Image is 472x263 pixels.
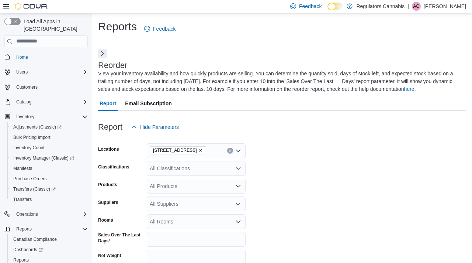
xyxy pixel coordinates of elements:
span: Reports [13,257,29,263]
span: Adjustments (Classic) [10,123,88,131]
span: Bulk Pricing Import [10,133,88,142]
a: Canadian Compliance [10,235,60,244]
span: Feedback [153,25,176,33]
a: Inventory Manager (Classic) [10,154,77,163]
a: Transfers (Classic) [7,184,91,194]
span: Home [13,52,88,62]
label: Sales Over The Last Days [98,232,144,244]
span: Reports [16,226,32,232]
span: Users [13,68,88,76]
span: Manifests [13,165,32,171]
input: Dark Mode [327,3,343,10]
span: Inventory [13,112,88,121]
a: Purchase Orders [10,174,50,183]
span: [STREET_ADDRESS] [153,147,197,154]
span: Report [100,96,116,111]
span: Manifests [10,164,88,173]
span: Inventory Manager (Classic) [10,154,88,163]
span: Email Subscription [125,96,172,111]
span: Inventory Count [13,145,45,151]
button: Manifests [7,163,91,174]
a: Adjustments (Classic) [10,123,65,131]
span: Operations [13,210,88,219]
span: Purchase Orders [10,174,88,183]
span: Feedback [299,3,322,10]
p: Regulators Cannabis [356,2,405,11]
a: Bulk Pricing Import [10,133,53,142]
button: Bulk Pricing Import [7,132,91,143]
h1: Reports [98,19,137,34]
button: Home [1,52,91,62]
span: 650 Division Rd [150,146,206,154]
span: Dashboards [10,245,88,254]
img: Cova [15,3,48,10]
button: Transfers [7,194,91,205]
label: Products [98,182,117,188]
h3: Reorder [98,61,127,70]
span: Home [16,54,28,60]
span: Canadian Compliance [13,236,57,242]
label: Suppliers [98,199,118,205]
a: Manifests [10,164,35,173]
button: Customers [1,82,91,92]
button: Open list of options [235,219,241,225]
span: Catalog [13,98,88,106]
p: | [407,2,409,11]
button: Canadian Compliance [7,234,91,245]
a: Dashboards [7,245,91,255]
button: Remove 650 Division Rd from selection in this group [198,148,203,153]
span: Bulk Pricing Import [13,134,51,140]
span: Adjustments (Classic) [13,124,62,130]
span: Load All Apps in [GEOGRAPHIC_DATA] [21,18,88,33]
a: here [404,86,414,92]
span: Users [16,69,28,75]
a: Transfers [10,195,35,204]
a: Customers [13,83,41,92]
label: Classifications [98,164,129,170]
a: Inventory Manager (Classic) [7,153,91,163]
button: Open list of options [235,148,241,154]
span: Transfers (Classic) [13,186,56,192]
span: Purchase Orders [13,176,47,182]
span: Transfers (Classic) [10,185,88,194]
button: Hide Parameters [128,120,182,134]
button: Purchase Orders [7,174,91,184]
button: Open list of options [235,183,241,189]
span: Hide Parameters [140,123,179,131]
button: Users [13,68,31,76]
label: Net Weight [98,253,121,259]
span: Catalog [16,99,31,105]
a: Transfers (Classic) [10,185,59,194]
span: Operations [16,211,38,217]
button: Reports [13,225,35,233]
span: Canadian Compliance [10,235,88,244]
button: Users [1,67,91,77]
span: Inventory Count [10,143,88,152]
button: Inventory [13,112,37,121]
button: Inventory Count [7,143,91,153]
div: Ashlee Campeau [412,2,421,11]
span: Inventory [16,114,34,120]
a: Inventory Count [10,143,48,152]
span: Customers [16,84,38,90]
div: View your inventory availability and how quickly products are selling. You can determine the quan... [98,70,462,93]
h3: Report [98,123,122,131]
span: Customers [13,82,88,92]
span: Transfers [10,195,88,204]
button: Open list of options [235,165,241,171]
label: Locations [98,146,119,152]
span: Transfers [13,197,32,202]
button: Open list of options [235,201,241,207]
button: Reports [1,224,91,234]
a: Dashboards [10,245,46,254]
p: [PERSON_NAME] [424,2,466,11]
button: Catalog [13,98,34,106]
span: AC [413,2,420,11]
a: Home [13,53,31,62]
a: Feedback [141,21,178,36]
span: Reports [13,225,88,233]
button: Catalog [1,97,91,107]
button: Operations [13,210,41,219]
span: Dashboards [13,247,43,253]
